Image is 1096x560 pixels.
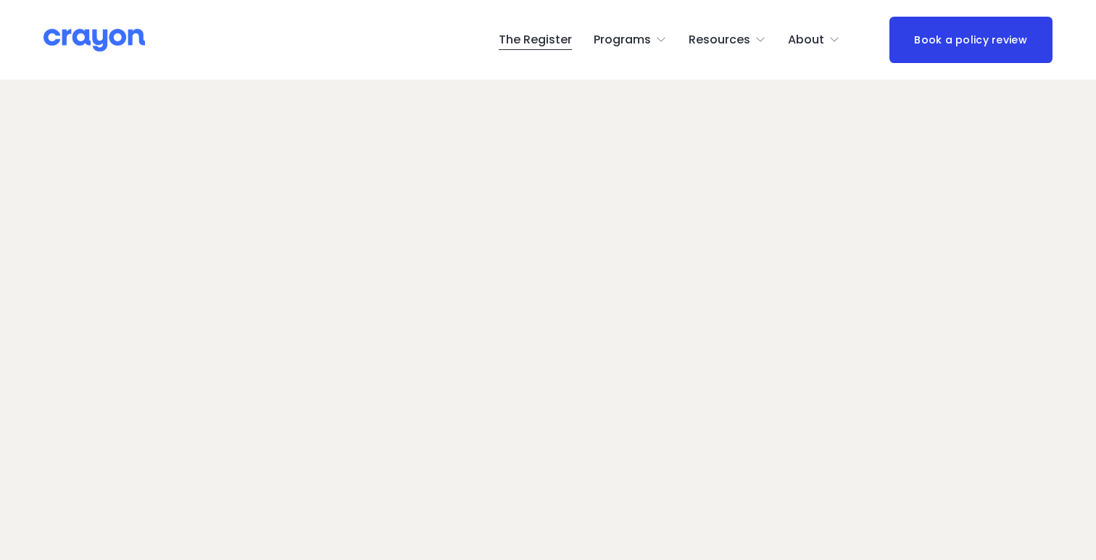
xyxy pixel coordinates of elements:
a: folder dropdown [788,28,840,51]
img: Crayon [43,28,145,53]
a: Book a policy review [889,17,1053,64]
span: About [788,30,824,51]
span: Resources [689,30,750,51]
span: Programs [594,30,651,51]
a: folder dropdown [594,28,667,51]
a: folder dropdown [689,28,766,51]
a: The Register [499,28,572,51]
